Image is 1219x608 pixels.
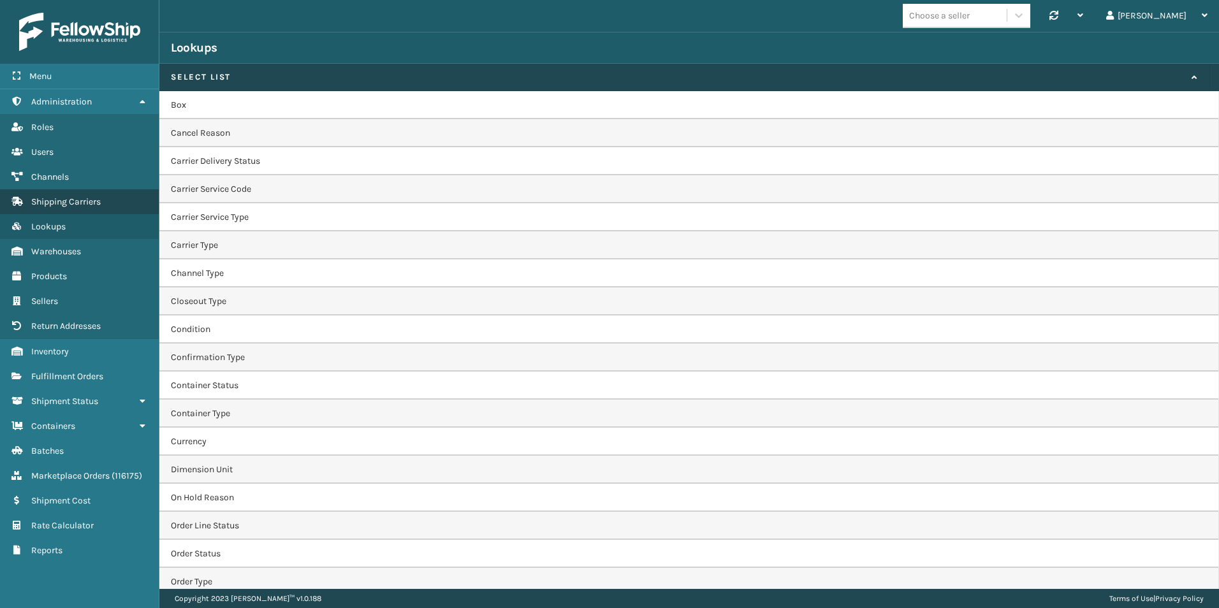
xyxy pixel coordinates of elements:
span: Batches [31,445,64,456]
span: Marketplace Orders [31,470,110,481]
span: Shipping Carriers [31,196,101,207]
td: Currency [159,428,1219,456]
span: ( 116175 ) [112,470,142,481]
td: On Hold Reason [159,484,1219,512]
p: Copyright 2023 [PERSON_NAME]™ v 1.0.188 [175,589,321,608]
span: Reports [31,545,62,556]
span: Roles [31,122,54,133]
td: Order Line Status [159,512,1219,540]
span: Warehouses [31,246,81,257]
span: Containers [31,421,75,431]
td: Carrier Service Code [159,175,1219,203]
td: Order Type [159,568,1219,596]
span: Fulfillment Orders [31,371,103,382]
td: Carrier Type [159,231,1219,259]
span: Shipment Status [31,396,98,407]
td: Closeout Type [159,287,1219,315]
span: Rate Calculator [31,520,94,531]
div: | [1109,589,1204,608]
span: Menu [29,71,52,82]
a: Terms of Use [1109,594,1153,603]
td: Carrier Delivery Status [159,147,1219,175]
td: Carrier Service Type [159,203,1219,231]
a: Privacy Policy [1155,594,1204,603]
td: Order Status [159,540,1219,568]
td: Box [159,91,1219,119]
td: Condition [159,315,1219,344]
span: Users [31,147,54,157]
img: logo [19,13,140,51]
span: Inventory [31,346,69,357]
h2: Lookups [171,40,217,55]
td: Container Status [159,372,1219,400]
span: Shipment Cost [31,495,91,506]
td: Cancel Reason [159,119,1219,147]
span: Administration [31,96,92,107]
td: Container Type [159,400,1219,428]
span: Products [31,271,67,282]
td: Dimension Unit [159,456,1219,484]
span: Sellers [31,296,58,307]
label: Select List [171,71,1185,83]
td: Channel Type [159,259,1219,287]
div: Choose a seller [909,9,970,22]
span: Channels [31,171,69,182]
span: Return Addresses [31,321,101,331]
span: Lookups [31,221,66,232]
td: Confirmation Type [159,344,1219,372]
